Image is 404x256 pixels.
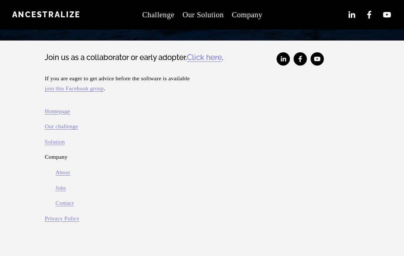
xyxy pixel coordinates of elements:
p: Company [45,152,228,162]
a: folder dropdown [232,7,263,22]
a: Facebook [364,10,374,20]
a: Challenge [142,7,174,22]
a: Click here [187,52,222,63]
a: Our challenge [45,121,78,131]
a: Jobs [55,183,66,193]
span: Company [232,8,263,22]
a: YouTube [382,10,392,20]
a: join this Facebook group [45,83,104,94]
a: Solution [45,137,65,147]
a: About [55,167,70,178]
a: Privacy Policy [45,213,79,224]
a: Ancestralize [12,10,81,19]
p: If you are eager to get advice before the software is available . [45,73,228,94]
h3: Join us as a collaborator or early adopter. . [45,52,228,63]
a: Homepage [45,106,70,116]
a: Facebook [294,52,307,66]
a: LinkedIn [277,52,290,66]
a: Our Solution [182,7,224,22]
a: Contact [55,198,74,208]
a: YouTube [311,52,324,66]
a: LinkedIn [347,10,356,20]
